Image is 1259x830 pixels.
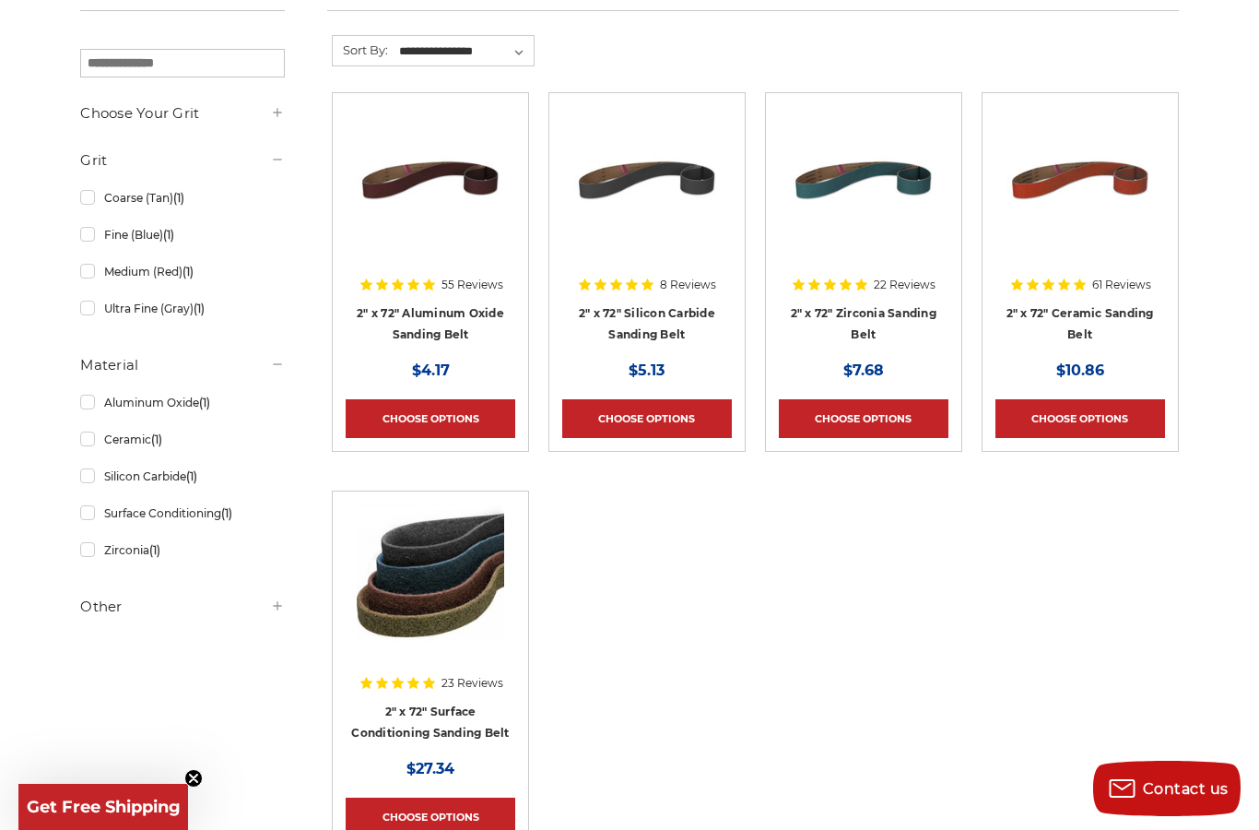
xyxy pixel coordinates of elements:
a: Coarse (Tan) [80,182,284,214]
span: 8 Reviews [660,279,716,290]
a: Choose Options [562,399,732,438]
span: (1) [173,191,184,205]
span: $7.68 [843,362,884,379]
span: 61 Reviews [1092,279,1151,290]
h5: Grit [80,149,284,172]
img: 2" x 72" Ceramic Pipe Sanding Belt [1006,106,1154,254]
span: 22 Reviews [874,279,935,290]
a: 2" x 72" Ceramic Sanding Belt [1006,306,1154,341]
span: $4.17 [412,362,450,379]
h5: Choose Your Grit [80,102,284,125]
a: 2" x 72" Zirconia Sanding Belt [791,306,936,341]
span: (1) [221,506,232,520]
span: (1) [186,469,197,483]
button: Contact us [1093,761,1241,816]
a: Silicon Carbide [80,460,284,492]
h5: Material [80,354,284,376]
a: Choose Options [995,399,1165,438]
a: 2" x 72" Zirconia Pipe Sanding Belt [779,106,948,276]
a: 2" x 72" Silicon Carbide File Belt [562,106,732,276]
img: 2" x 72" Aluminum Oxide Pipe Sanding Belt [357,106,504,254]
span: Contact us [1143,780,1229,798]
img: 2" x 72" Silicon Carbide File Belt [573,106,721,254]
span: $5.13 [629,362,665,379]
a: Ceramic [80,423,284,456]
a: Choose Options [346,399,515,438]
a: 2" x 72" Silicon Carbide Sanding Belt [579,306,715,341]
a: Aluminum Oxide [80,386,284,419]
span: (1) [163,228,174,242]
span: (1) [194,302,205,315]
a: Surface Conditioning [80,497,284,529]
span: Get Free Shipping [27,797,181,817]
img: 2"x72" Surface Conditioning Sanding Belts [357,504,504,652]
a: 2" x 72" Aluminum Oxide Pipe Sanding Belt [346,106,515,276]
h5: Other [80,596,284,618]
span: (1) [199,396,210,409]
a: Medium (Red) [80,255,284,288]
a: 2" x 72" Ceramic Pipe Sanding Belt [995,106,1165,276]
label: Sort By: [333,36,388,64]
div: Get Free ShippingClose teaser [18,784,188,830]
span: $10.86 [1056,362,1104,379]
span: $27.34 [406,760,454,777]
a: Fine (Blue) [80,219,284,251]
span: (1) [149,543,160,557]
span: (1) [182,265,194,279]
span: 23 Reviews [441,678,503,689]
a: 2" x 72" Aluminum Oxide Sanding Belt [357,306,504,341]
a: 2" x 72" Surface Conditioning Sanding Belt [351,705,509,740]
a: Zirconia [80,534,284,566]
a: Ultra Fine (Gray) [80,292,284,325]
span: 55 Reviews [441,279,503,290]
img: 2" x 72" Zirconia Pipe Sanding Belt [790,106,937,254]
a: 2"x72" Surface Conditioning Sanding Belts [346,504,515,674]
button: Close teaser [184,769,203,788]
a: Choose Options [779,399,948,438]
select: Sort By: [396,38,534,65]
span: (1) [151,433,162,446]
